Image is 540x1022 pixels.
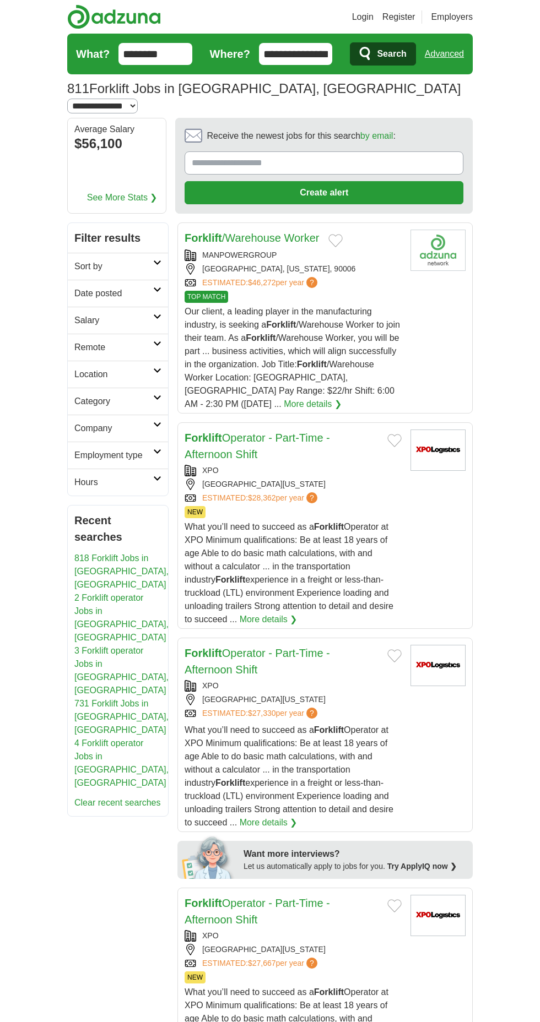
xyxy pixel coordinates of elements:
[382,10,415,24] a: Register
[350,42,415,66] button: Search
[185,694,402,705] div: [GEOGRAPHIC_DATA][US_STATE]
[74,287,153,300] h2: Date posted
[387,434,402,447] button: Add to favorite jobs
[306,492,317,503] span: ?
[76,46,110,62] label: What?
[74,134,159,154] div: $56,100
[185,522,393,624] span: What you’ll need to succeed as a Operator at XPO Minimum qualifications: Be at least 18 years of ...
[240,816,298,829] a: More details ❯
[68,469,168,496] a: Hours
[387,862,457,871] a: Try ApplyIQ now ❯
[297,360,327,369] strong: Forklift
[248,493,276,502] span: $28,362
[185,647,330,676] a: ForkliftOperator - Part-Time - Afternoon Shift
[185,232,222,244] strong: Forklift
[185,647,222,659] strong: Forklift
[411,430,466,471] img: XPO Logistics logo
[387,899,402,912] button: Add to favorite jobs
[284,398,342,411] a: More details ❯
[360,131,393,140] a: by email
[74,395,153,408] h2: Category
[202,931,219,940] a: XPO
[68,280,168,307] a: Date posted
[207,129,395,143] span: Receive the newest jobs for this search :
[377,43,406,65] span: Search
[411,645,466,686] img: XPO Logistics logo
[306,277,317,288] span: ?
[68,415,168,442] a: Company
[74,341,153,354] h2: Remote
[185,432,330,460] a: ForkliftOperator - Part-Time - Afternoon Shift
[185,971,206,983] span: NEW
[67,81,461,96] h1: Forklift Jobs in [GEOGRAPHIC_DATA], [GEOGRAPHIC_DATA]
[68,223,168,253] h2: Filter results
[185,432,222,444] strong: Forklift
[244,847,466,861] div: Want more interviews?
[185,897,330,926] a: ForkliftOperator - Part-Time - Afternoon Shift
[74,449,153,462] h2: Employment type
[74,422,153,435] h2: Company
[244,861,466,872] div: Let us automatically apply to jobs for you.
[67,4,161,29] img: Adzuna logo
[74,260,153,273] h2: Sort by
[68,253,168,280] a: Sort by
[185,249,402,261] div: MANPOWERGROUP
[314,987,344,997] strong: Forklift
[215,778,245,787] strong: Forklift
[411,895,466,936] img: XPO Logistics logo
[182,835,235,879] img: apply-iq-scientist.png
[411,230,466,271] img: Company logo
[185,263,402,275] div: [GEOGRAPHIC_DATA], [US_STATE], 90006
[74,798,161,807] a: Clear recent searches
[74,125,159,134] div: Average Salary
[306,958,317,969] span: ?
[68,334,168,361] a: Remote
[74,699,169,735] a: 731 Forklift Jobs in [GEOGRAPHIC_DATA], [GEOGRAPHIC_DATA]
[68,388,168,415] a: Category
[74,314,153,327] h2: Salary
[185,307,400,409] span: Our client, a leading player in the manufacturing industry, is seeking a /Warehouse Worker to joi...
[248,709,276,717] span: $27,330
[210,46,250,62] label: Where?
[202,681,219,690] a: XPO
[68,442,168,469] a: Employment type
[74,738,169,787] a: 4 Forklift operator Jobs in [GEOGRAPHIC_DATA], [GEOGRAPHIC_DATA]
[246,333,276,343] strong: Forklift
[202,958,320,969] a: ESTIMATED:$27,667per year?
[185,725,393,827] span: What you’ll need to succeed as a Operator at XPO Minimum qualifications: Be at least 18 years of ...
[215,575,245,584] strong: Forklift
[248,278,276,287] span: $46,272
[425,43,464,65] a: Advanced
[87,191,158,204] a: See More Stats ❯
[74,553,169,589] a: 818 Forklift Jobs in [GEOGRAPHIC_DATA], [GEOGRAPHIC_DATA]
[202,466,219,475] a: XPO
[202,277,320,289] a: ESTIMATED:$46,272per year?
[185,181,463,204] button: Create alert
[185,232,320,244] a: Forklift/Warehouse Worker
[185,506,206,518] span: NEW
[248,959,276,967] span: $27,667
[74,512,161,545] h2: Recent searches
[74,593,169,642] a: 2 Forklift operator Jobs in [GEOGRAPHIC_DATA], [GEOGRAPHIC_DATA]
[68,307,168,334] a: Salary
[202,492,320,504] a: ESTIMATED:$28,362per year?
[266,320,296,329] strong: Forklift
[240,613,298,626] a: More details ❯
[314,522,344,531] strong: Forklift
[352,10,374,24] a: Login
[185,897,222,909] strong: Forklift
[185,479,402,490] div: [GEOGRAPHIC_DATA][US_STATE]
[74,368,153,381] h2: Location
[68,361,168,388] a: Location
[67,79,89,99] span: 811
[314,725,344,735] strong: Forklift
[74,646,169,695] a: 3 Forklift operator Jobs in [GEOGRAPHIC_DATA], [GEOGRAPHIC_DATA]
[328,234,343,247] button: Add to favorite jobs
[185,944,402,955] div: [GEOGRAPHIC_DATA][US_STATE]
[202,708,320,719] a: ESTIMATED:$27,330per year?
[185,291,228,303] span: TOP MATCH
[306,708,317,719] span: ?
[74,476,153,489] h2: Hours
[387,649,402,662] button: Add to favorite jobs
[431,10,473,24] a: Employers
